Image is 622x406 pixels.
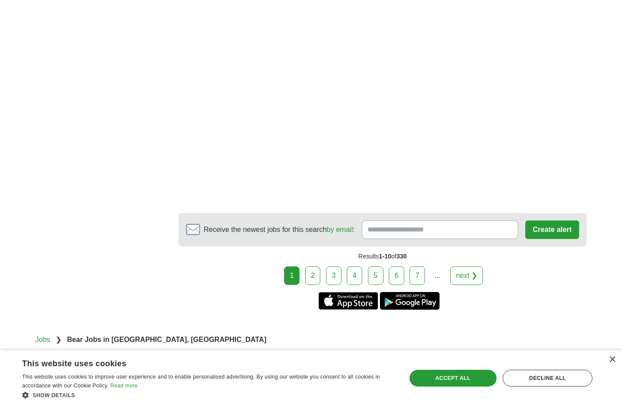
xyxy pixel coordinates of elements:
[326,266,341,285] a: 3
[22,374,380,389] span: This website uses cookies to improve user experience and to enable personalised advertising. By u...
[379,253,391,260] span: 1-10
[67,336,266,343] strong: Bear Jobs in [GEOGRAPHIC_DATA], [GEOGRAPHIC_DATA]
[380,292,440,310] a: Get the Android app
[284,266,300,285] div: 1
[410,266,425,285] a: 7
[110,383,138,389] a: Read more, opens a new window
[368,266,383,285] a: 5
[389,266,404,285] a: 6
[410,370,497,387] div: Accept all
[609,357,615,363] div: Close
[56,336,61,343] span: ❯
[450,266,483,285] a: next ❯
[305,266,321,285] a: 2
[204,224,355,235] span: Receive the newest jobs for this search :
[503,370,592,387] div: Decline all
[319,292,378,310] a: Get the iPhone app
[35,336,50,343] a: Jobs
[33,392,75,398] span: Show details
[22,391,395,399] div: Show details
[326,226,353,233] a: by email
[429,267,447,285] div: ...
[178,247,587,266] div: Results of
[22,356,373,369] div: This website uses cookies
[525,220,579,239] button: Create alert
[397,253,407,260] span: 330
[347,266,362,285] a: 4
